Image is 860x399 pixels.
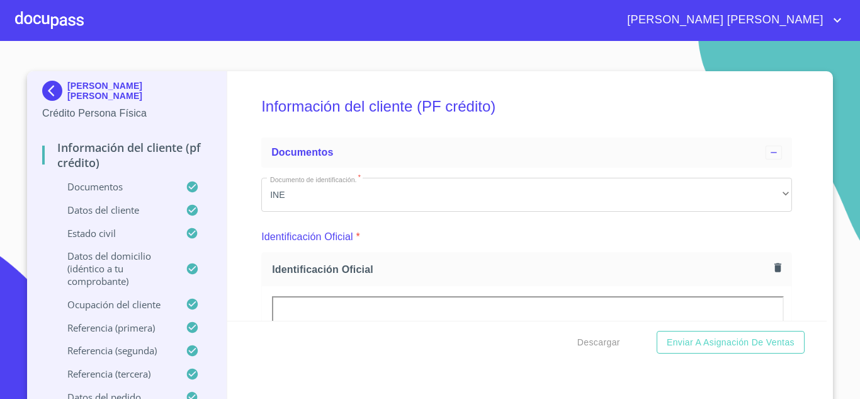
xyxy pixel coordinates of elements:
span: Documentos [271,147,333,158]
p: Identificación Oficial [261,229,353,245]
p: Ocupación del Cliente [42,298,186,311]
p: Estado Civil [42,227,186,240]
p: Referencia (tercera) [42,367,186,380]
p: Documentos [42,180,186,193]
p: Datos del cliente [42,204,186,216]
div: INE [261,178,792,212]
img: Docupass spot blue [42,81,67,101]
span: [PERSON_NAME] [PERSON_NAME] [618,10,830,30]
h5: Información del cliente (PF crédito) [261,81,792,132]
div: Documentos [261,137,792,168]
button: account of current user [618,10,845,30]
p: Crédito Persona Física [42,106,212,121]
span: Descargar [577,335,620,350]
span: Enviar a Asignación de Ventas [667,335,795,350]
p: Información del cliente (PF crédito) [42,140,212,170]
p: Referencia (segunda) [42,344,186,357]
p: Datos del domicilio (idéntico a tu comprobante) [42,250,186,287]
button: Enviar a Asignación de Ventas [657,331,805,354]
div: [PERSON_NAME] [PERSON_NAME] [42,81,212,106]
p: [PERSON_NAME] [PERSON_NAME] [67,81,212,101]
span: Identificación Oficial [272,263,769,276]
p: Referencia (primera) [42,321,186,334]
button: Descargar [572,331,625,354]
